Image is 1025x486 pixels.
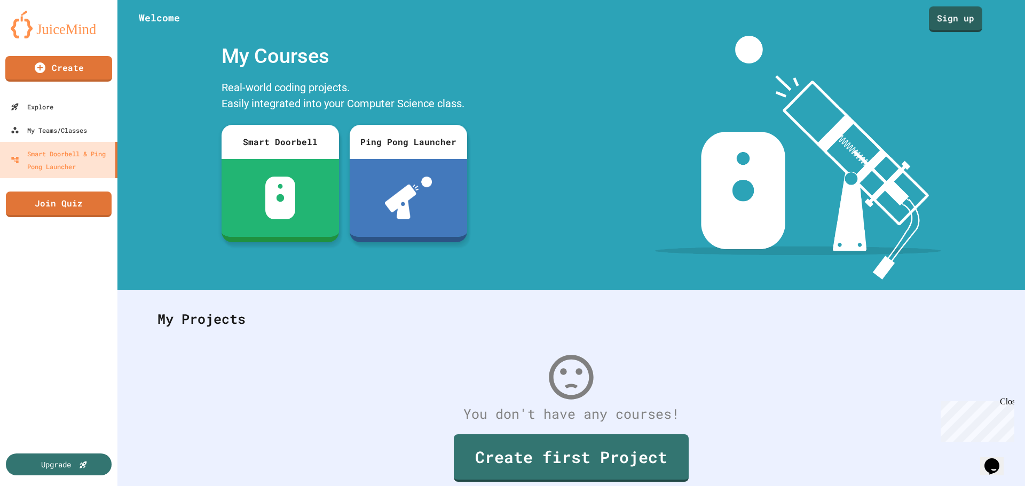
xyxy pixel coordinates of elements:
[929,6,982,32] a: Sign up
[216,36,472,77] div: My Courses
[4,4,74,68] div: Chat with us now!Close
[936,397,1014,442] iframe: chat widget
[147,298,996,340] div: My Projects
[11,11,107,38] img: logo-orange.svg
[6,192,112,217] a: Join Quiz
[222,125,339,159] div: Smart Doorbell
[454,434,689,482] a: Create first Project
[5,56,112,82] a: Create
[655,36,941,280] img: banner-image-my-projects.png
[11,147,111,173] div: Smart Doorbell & Ping Pong Launcher
[216,77,472,117] div: Real-world coding projects. Easily integrated into your Computer Science class.
[980,443,1014,475] iframe: chat widget
[265,177,296,219] img: sdb-white.svg
[11,124,87,137] div: My Teams/Classes
[41,459,71,470] div: Upgrade
[11,100,53,113] div: Explore
[385,177,432,219] img: ppl-with-ball.png
[350,125,467,159] div: Ping Pong Launcher
[147,404,996,424] div: You don't have any courses!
